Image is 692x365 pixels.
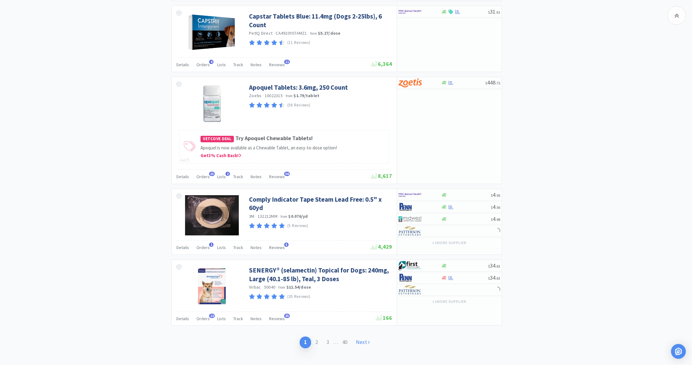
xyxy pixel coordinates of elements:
span: 1 [209,243,213,247]
span: Details [176,316,189,321]
button: +1more supplier [429,297,470,306]
span: · [276,284,277,290]
strong: $5.27 / dose [318,30,341,36]
span: $ [488,276,490,281]
span: Orders [196,316,210,321]
a: 1 [300,337,311,348]
span: Reviews [269,174,285,179]
span: Orders [196,245,210,250]
span: 10022315 [265,93,283,98]
span: Lists [217,245,226,250]
img: e1133ece90fa4a959c5ae41b0808c578_9.png [399,273,422,282]
div: Ad [181,157,189,163]
span: from [286,94,293,98]
div: Open Intercom Messenger [671,344,686,359]
span: Reviews [269,316,285,321]
span: Orders [196,62,210,67]
span: from [310,31,317,36]
span: 50040 [264,284,275,290]
span: $ [488,264,490,268]
a: 2 [311,337,322,348]
a: Next [352,337,374,348]
p: (5 Reviews) [287,223,308,229]
p: (35 Reviews) [287,294,310,300]
span: 15 [209,172,215,176]
span: · [255,213,257,219]
span: $ [491,217,493,222]
span: Reviews [269,245,285,250]
a: Zoetis [249,93,262,98]
span: Vetcove Deal [200,136,234,142]
span: $ [491,193,493,198]
button: +1more supplier [429,238,470,247]
span: · [263,93,264,98]
span: · [308,30,309,36]
span: Lists [217,62,226,67]
span: · [278,213,280,219]
span: 4 [491,203,500,210]
span: . 56 [496,193,500,198]
span: 6,364 [371,60,392,67]
img: f5e969b455434c6296c6d81ef179fa71_3.png [399,226,422,236]
span: 35 [284,314,290,318]
a: Capstar Tablets Blue: 11.4mg (Dogs 2-25lbs), 6 Count [249,12,390,29]
a: Comply Indicator Tape Steam Lead Free: 0.5" x 60yd [249,195,390,212]
span: 13 [209,314,215,318]
a: PetIQ Direct [249,30,272,36]
img: 33eafbd2f85d4068a9679c17764e865c_125568.jpeg [185,195,238,235]
a: Apoquel Tablets: 3.6mg, 250 Count [249,83,348,92]
img: 563e5536c0f7401ba22f3bb8539de586_393863.jpg [192,266,232,306]
span: 4 [209,60,213,64]
span: Notes [251,62,262,67]
img: 67d67680309e4a0bb49a5ff0391dcc42_6.png [399,261,422,270]
span: Details [176,62,189,67]
span: 11 [284,60,290,64]
span: Reviews [269,62,285,67]
img: a673e5ab4e5e497494167fe422e9a3ab.png [399,78,422,88]
img: f6b2451649754179b5b4e0c70c3f7cb0_2.png [399,7,422,16]
img: d7da663af7a941a5858d526a9f32167e_637318.png [186,12,238,52]
span: 2 [226,172,230,176]
span: · [262,284,263,290]
p: Apoquel is now available as a Chewable Tablet, an easy-to-dose option! [200,144,386,152]
span: $ [485,81,487,85]
span: Get 3 % Cash Back! [200,152,241,158]
strong: $1.79 / tablet [293,93,319,98]
span: from [281,214,287,219]
a: 40 [338,337,352,348]
span: 34 [488,274,500,281]
span: 34 [488,262,500,269]
img: fa90a5e14b26459b90acf1a5bc8cc435_302834.png [192,83,232,123]
span: CA4920Y07AMZ1 [276,30,307,36]
span: 8,617 [371,172,392,179]
span: from [278,285,285,290]
span: Track [233,316,243,321]
strong: $11.54 / dose [286,284,311,290]
span: 5 [284,243,289,247]
span: 4 [491,215,500,222]
img: f6b2451649754179b5b4e0c70c3f7cb0_2.png [399,190,422,200]
p: (11 Reviews) [287,40,310,46]
span: 132212MM [258,213,277,219]
a: 3M [249,213,255,219]
span: 31 [488,8,500,15]
strong: $0.076 / yd [288,213,308,219]
span: . 63 [496,276,500,281]
a: SENERGY® (selamectin) Topical for Dogs: 240mg, Large (40.1-85 lb), Teal, 3 Doses [249,266,390,283]
span: 4,429 [371,243,392,250]
span: . 56 [496,205,500,210]
a: 3 [322,337,333,348]
span: Notes [251,245,262,250]
span: Orders [196,174,210,179]
img: e1133ece90fa4a959c5ae41b0808c578_9.png [399,202,422,212]
span: Details [176,174,189,179]
span: Track [233,245,243,250]
span: · [273,30,275,36]
span: · [284,93,285,98]
span: Track [233,62,243,67]
span: . 61 [496,10,500,15]
span: Lists [217,174,226,179]
span: 56 [284,172,290,176]
img: 4dd14cff54a648ac9e977f0c5da9bc2e_5.png [399,214,422,224]
span: Details [176,245,189,250]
